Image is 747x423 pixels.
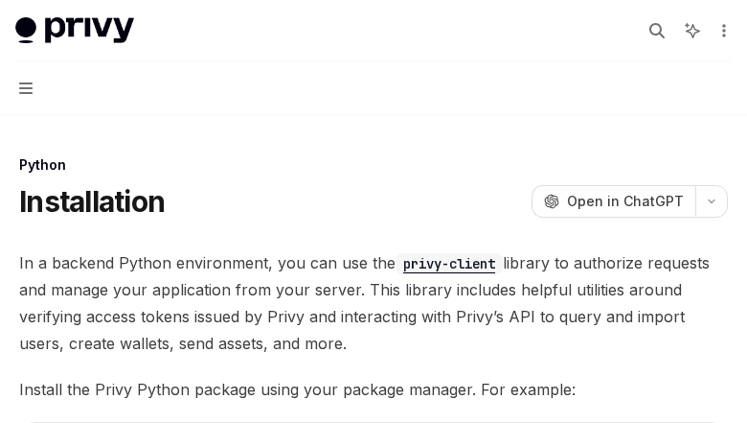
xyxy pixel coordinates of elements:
img: light logo [15,17,134,44]
span: Install the Privy Python package using your package manager. For example: [19,376,728,403]
span: In a backend Python environment, you can use the library to authorize requests and manage your ap... [19,249,728,357]
button: More actions [713,17,732,44]
span: Open in ChatGPT [567,192,684,211]
code: privy-client [396,253,503,274]
button: Open in ChatGPT [532,185,695,218]
div: Python [19,155,728,175]
h1: Installation [19,184,165,219]
a: privy-client [396,253,503,272]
